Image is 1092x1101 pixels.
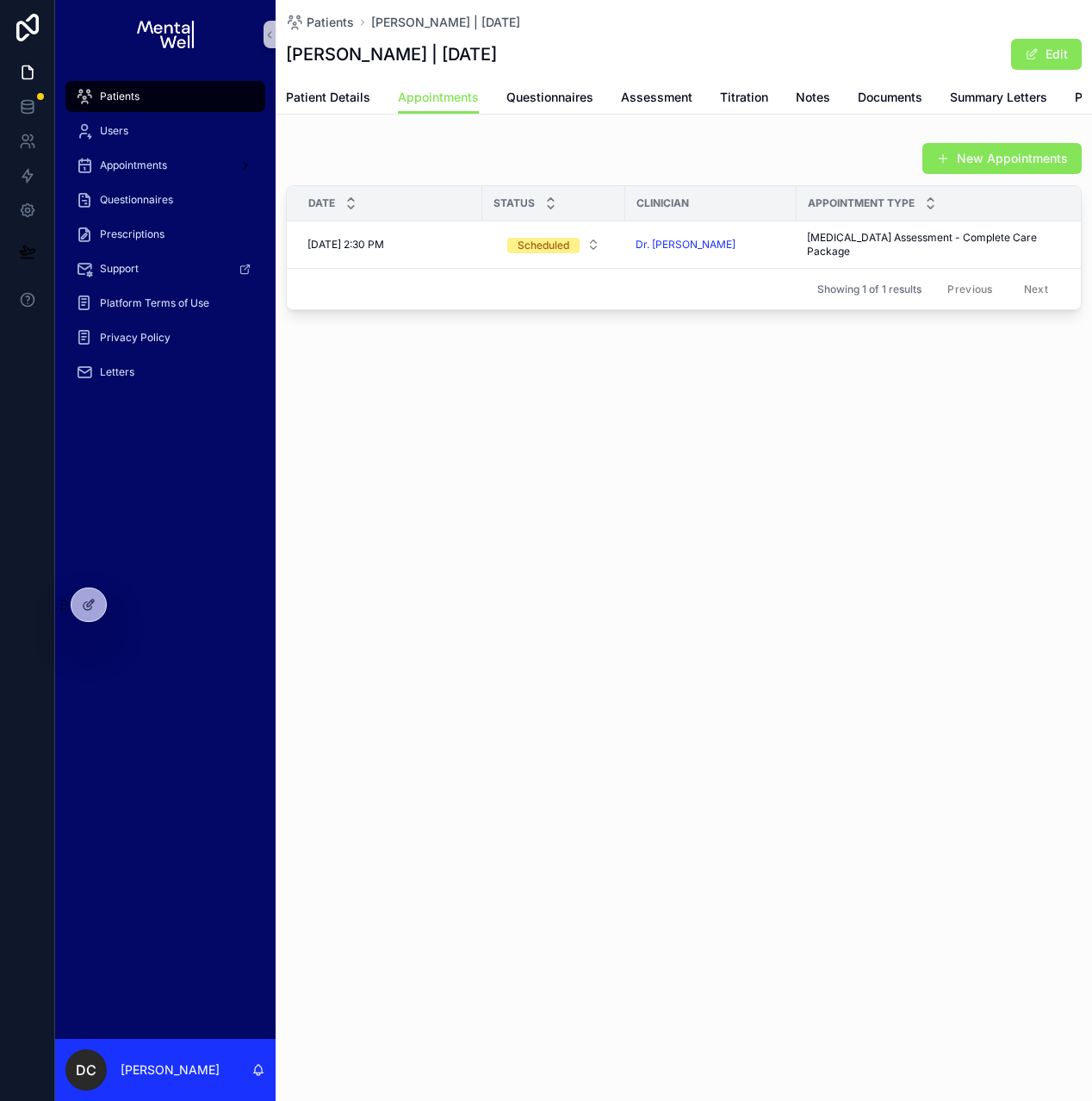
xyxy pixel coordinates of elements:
span: Status [493,196,535,210]
span: Assessment [621,89,692,106]
a: Dr. [PERSON_NAME] [636,238,735,252]
h1: [PERSON_NAME] | [DATE] [286,42,497,66]
a: Appointments [65,150,265,181]
span: Questionnaires [100,193,173,207]
a: Privacy Policy [65,322,265,353]
button: New Appointments [922,143,1082,174]
img: App logo [137,21,193,48]
a: Patients [65,81,265,112]
a: Letters [65,357,265,388]
a: Assessment [621,82,692,116]
span: Privacy Policy [100,331,171,345]
a: Notes [796,82,830,116]
span: Users [100,124,128,138]
span: Date [308,196,335,210]
span: Support [100,262,139,276]
span: Appointment Type [808,196,915,210]
a: Patient Details [286,82,370,116]
span: Titration [720,89,768,106]
a: [PERSON_NAME] | [DATE] [371,14,520,31]
a: Appointments [398,82,479,115]
span: Documents [858,89,922,106]
a: Questionnaires [506,82,593,116]
span: Showing 1 of 1 results [817,283,921,296]
span: Prescriptions [100,227,164,241]
span: Appointments [100,159,167,172]
span: Patients [100,90,140,103]
a: Users [65,115,265,146]
span: Clinician [636,196,689,210]
a: Summary Letters [950,82,1047,116]
span: Questionnaires [506,89,593,106]
span: Appointments [398,89,479,106]
a: Platform Terms of Use [65,288,265,319]
a: [DATE] 2:30 PM [307,238,472,252]
span: Summary Letters [950,89,1047,106]
div: Scheduled [518,238,569,253]
span: Notes [796,89,830,106]
span: Patient Details [286,89,370,106]
a: Documents [858,82,922,116]
button: Edit [1011,39,1082,70]
span: [DATE] 2:30 PM [307,238,384,252]
span: DC [76,1060,96,1080]
button: Select Button [493,229,614,260]
a: Titration [720,82,768,116]
div: scrollable content [55,69,276,1039]
a: Patients [286,14,354,31]
a: Dr. [PERSON_NAME] [636,238,786,252]
a: [MEDICAL_DATA] Assessment - Complete Care Package [807,231,1074,258]
a: Select Button [493,228,615,261]
span: Patients [307,14,354,31]
span: Platform Terms of Use [100,296,209,310]
a: Support [65,253,265,284]
a: Prescriptions [65,219,265,250]
p: [PERSON_NAME] [121,1061,220,1079]
span: Letters [100,365,134,379]
a: Questionnaires [65,184,265,215]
